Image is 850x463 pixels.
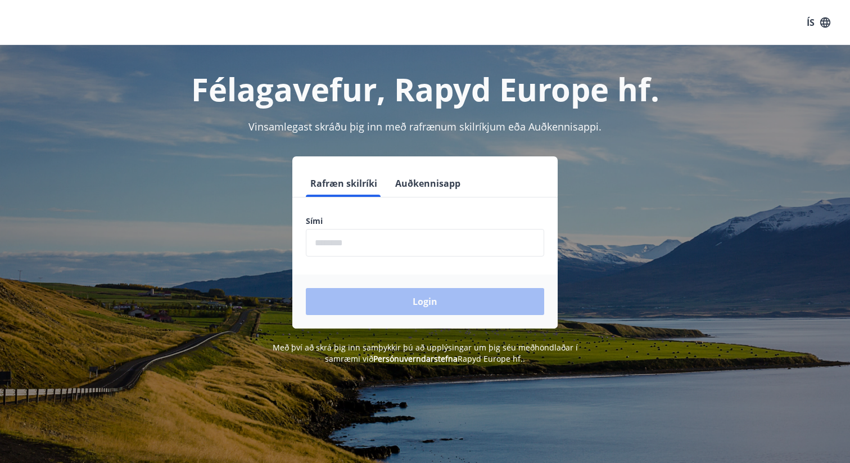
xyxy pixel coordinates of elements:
[306,215,544,227] label: Sími
[801,12,837,33] button: ÍS
[373,353,458,364] a: Persónuverndarstefna
[391,170,465,197] button: Auðkennisapp
[34,68,816,110] h1: Félagavefur, Rapyd Europe hf.
[273,342,578,364] span: Með því að skrá þig inn samþykkir þú að upplýsingar um þig séu meðhöndlaðar í samræmi við Rapyd E...
[306,170,382,197] button: Rafræn skilríki
[248,120,602,133] span: Vinsamlegast skráðu þig inn með rafrænum skilríkjum eða Auðkennisappi.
